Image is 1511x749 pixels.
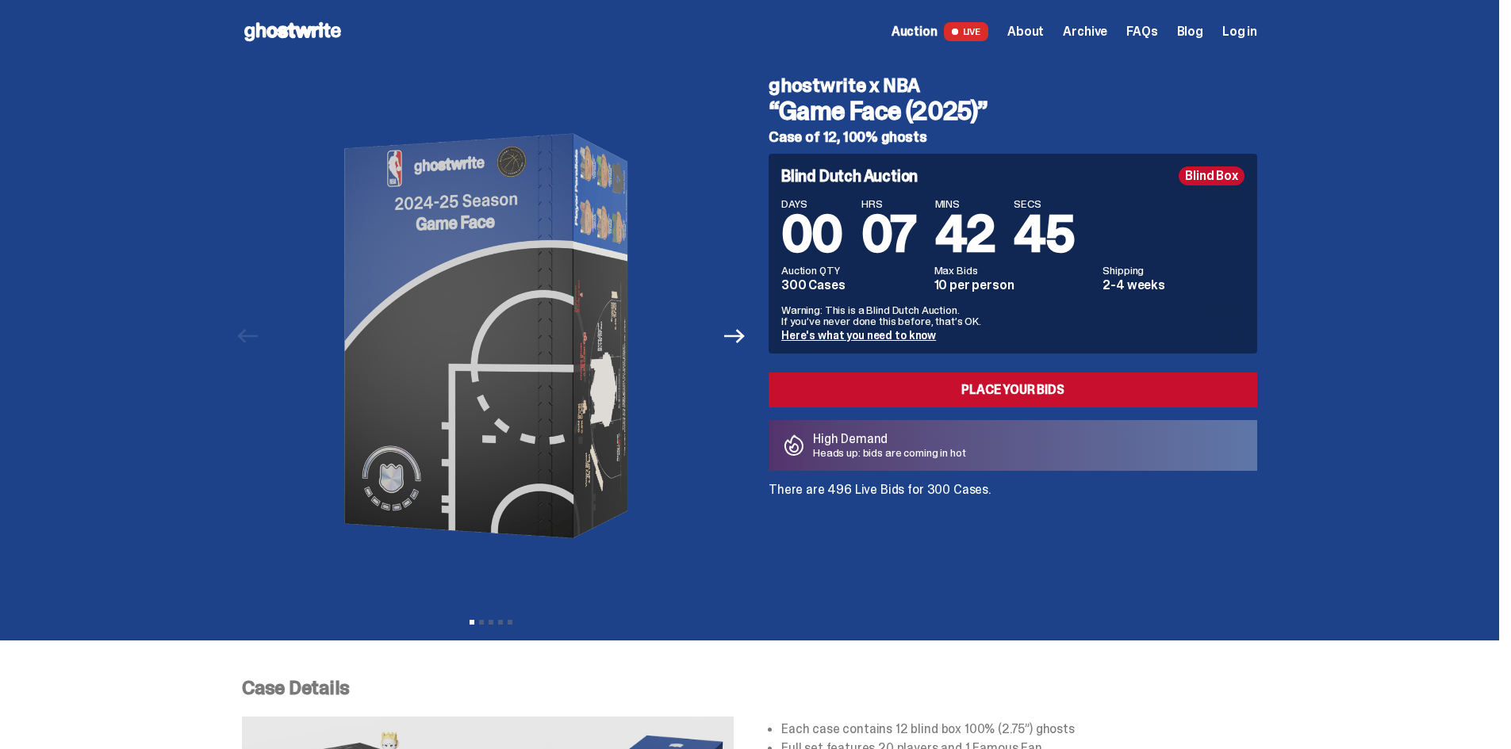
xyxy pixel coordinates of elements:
[769,76,1257,95] h4: ghostwrite x NBA
[489,620,493,625] button: View slide 3
[508,620,512,625] button: View slide 5
[1177,25,1203,38] a: Blog
[781,198,842,209] span: DAYS
[892,22,988,41] a: Auction LIVE
[944,22,989,41] span: LIVE
[781,328,936,342] a: Here's what you need to know
[1063,25,1107,38] a: Archive
[935,198,995,209] span: MINS
[717,319,752,353] button: Next
[934,265,1094,276] dt: Max Bids
[1103,279,1244,292] dd: 2-4 weeks
[1126,25,1157,38] a: FAQs
[781,304,1244,327] p: Warning: This is a Blind Dutch Auction. If you’ve never done this before, that’s OK.
[892,25,938,38] span: Auction
[769,483,1257,496] p: There are 496 Live Bids for 300 Cases.
[769,130,1257,144] h5: Case of 12, 100% ghosts
[813,447,966,458] p: Heads up: bids are coming in hot
[781,201,842,267] span: 00
[781,168,918,184] h4: Blind Dutch Auction
[781,723,1257,736] li: Each case contains 12 blind box 100% (2.75”) ghosts
[1014,201,1074,267] span: 45
[861,198,916,209] span: HRS
[781,279,925,292] dd: 300 Cases
[1007,25,1044,38] a: About
[1103,265,1244,276] dt: Shipping
[813,433,966,445] p: High Demand
[1222,25,1257,38] a: Log in
[479,620,484,625] button: View slide 2
[934,279,1094,292] dd: 10 per person
[935,201,995,267] span: 42
[273,63,709,609] img: NBA-Hero-1.png
[242,678,1257,697] p: Case Details
[781,265,925,276] dt: Auction QTY
[769,373,1257,407] a: Place your Bids
[470,620,474,625] button: View slide 1
[769,98,1257,124] h3: “Game Face (2025)”
[861,201,916,267] span: 07
[498,620,503,625] button: View slide 4
[1179,166,1244,185] div: Blind Box
[1014,198,1074,209] span: SECS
